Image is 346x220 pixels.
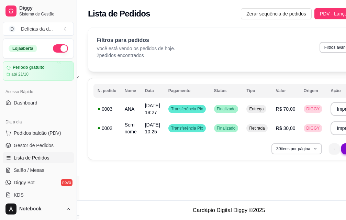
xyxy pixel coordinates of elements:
button: 30itens por página [271,143,322,154]
a: Diggy Botnovo [3,177,74,188]
span: Finalizado [215,125,237,131]
span: Diggy [19,5,71,11]
button: Pedidos balcão (PDV) [3,128,74,139]
span: Finalizado [215,106,237,112]
article: até 21/10 [11,71,29,77]
span: Diggy Bot [14,179,35,186]
td: ANA [121,99,141,119]
th: Origem [300,84,327,98]
span: Zerar sequência de pedidos [246,10,306,18]
th: Tipo [242,84,271,98]
span: Sistema de Gestão [19,11,71,17]
button: Alterar Status [53,44,68,53]
p: Filtros para pedidos [97,36,175,44]
span: Notebook [19,206,63,212]
span: Pedidos balcão (PDV) [14,130,61,136]
a: DiggySistema de Gestão [3,3,74,19]
p: Você está vendo os pedidos de hoje. [97,45,175,52]
th: Data [141,84,164,98]
th: Valor [272,84,300,98]
span: R$ 30,00 [276,125,295,131]
th: N. pedido [93,84,121,98]
button: Zerar sequência de pedidos [241,8,312,19]
span: Dashboard [14,99,37,106]
span: Transferência Pix [170,125,204,131]
a: Dashboard [3,97,74,108]
span: DIGGY [305,125,321,131]
span: Salão / Mesas [14,167,44,174]
span: Lista de Pedidos [14,154,49,161]
td: Sem nome [121,119,141,138]
button: Notebook [3,201,74,217]
div: Delícias da d ... [21,25,53,32]
span: [DATE] 10:25 [145,122,160,134]
div: Loja aberta [9,45,37,52]
span: D [9,25,15,32]
button: Select a team [3,22,74,36]
th: Status [210,84,243,98]
th: Nome [121,84,141,98]
a: KDS [3,189,74,200]
div: Dia a dia [3,117,74,128]
span: R$ 70,00 [276,106,295,112]
a: Período gratuitoaté 21/10 [3,61,74,81]
h2: Lista de Pedidos [88,8,150,19]
span: Retirada [248,125,266,131]
p: 2 pedidos encontrados [97,52,175,59]
span: [DATE] 18:27 [145,103,160,115]
span: KDS [14,191,24,198]
span: Transferência Pix [170,106,204,112]
article: Período gratuito [13,65,45,70]
span: Entrega [248,106,265,112]
span: Gestor de Pedidos [14,142,54,149]
th: Pagamento [164,84,210,98]
span: DIGGY [305,106,321,112]
div: 0002 [98,125,116,132]
a: Salão / Mesas [3,165,74,176]
a: Gestor de Pedidos [3,140,74,151]
div: 0003 [98,106,116,112]
div: Acesso Rápido [3,86,74,97]
a: Lista de Pedidos [3,152,74,163]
